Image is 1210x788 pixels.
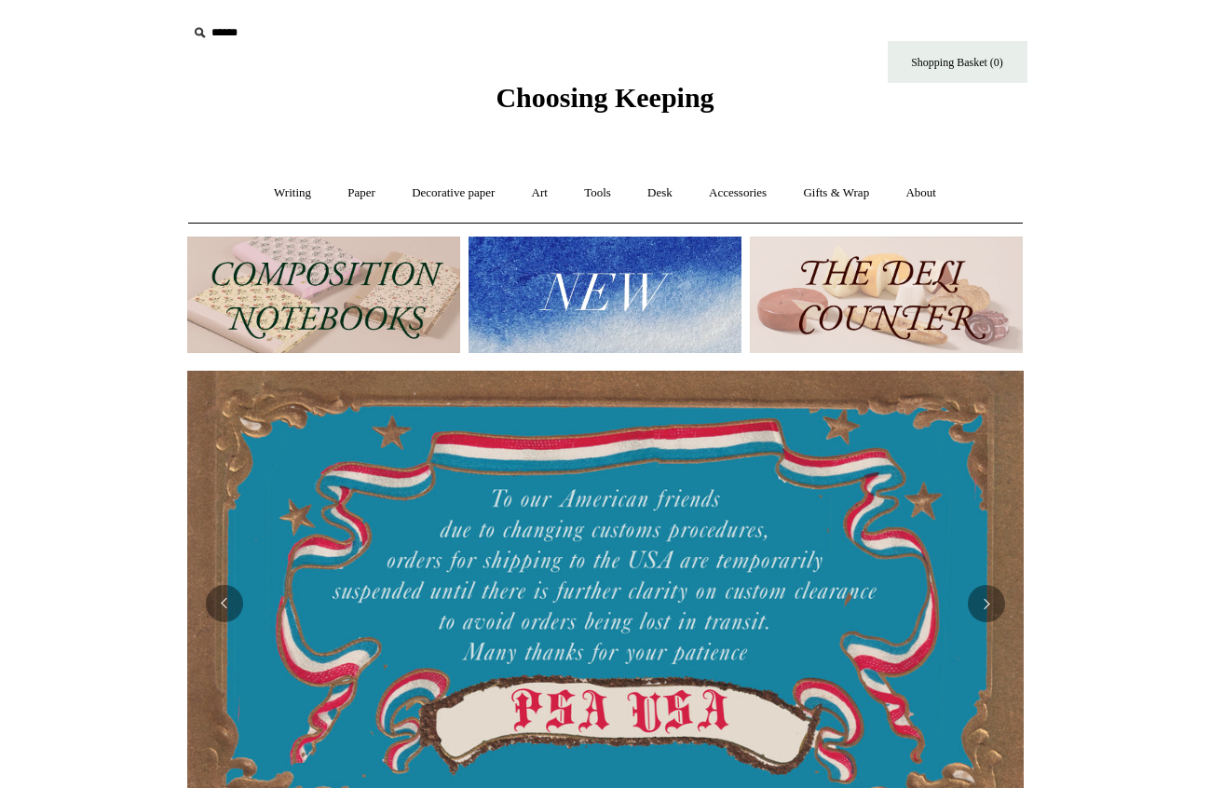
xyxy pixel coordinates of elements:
button: Next [968,585,1005,622]
a: Accessories [692,169,783,218]
a: Gifts & Wrap [786,169,886,218]
a: Decorative paper [395,169,511,218]
a: About [889,169,953,218]
a: Shopping Basket (0) [888,41,1027,83]
a: Desk [631,169,689,218]
a: Art [515,169,564,218]
a: Paper [331,169,392,218]
a: Choosing Keeping [496,97,714,110]
img: The Deli Counter [750,237,1023,353]
img: New.jpg__PID:f73bdf93-380a-4a35-bcfe-7823039498e1 [469,237,741,353]
a: Writing [257,169,328,218]
span: Choosing Keeping [496,82,714,113]
img: 202302 Composition ledgers.jpg__PID:69722ee6-fa44-49dd-a067-31375e5d54ec [187,237,460,353]
button: Previous [206,585,243,622]
a: Tools [567,169,628,218]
